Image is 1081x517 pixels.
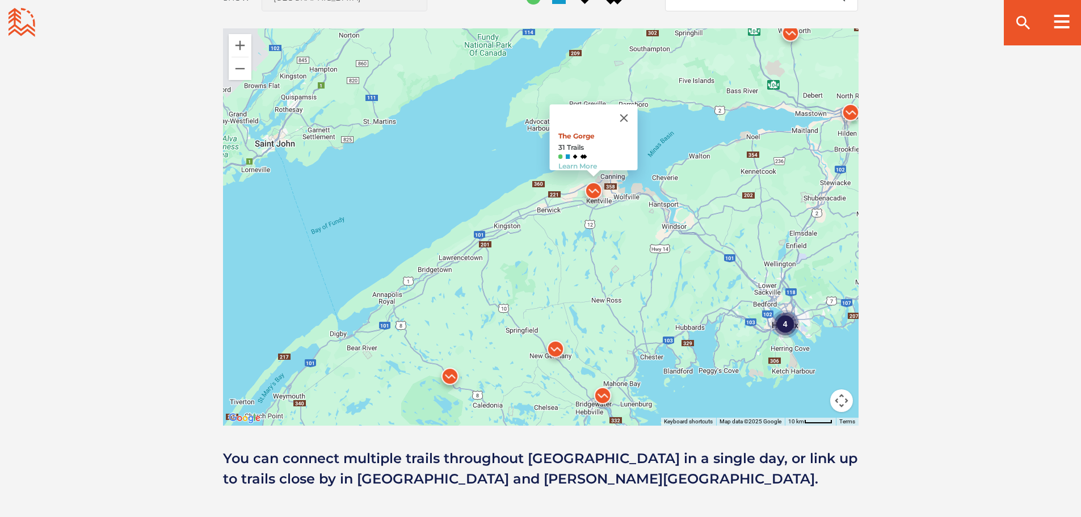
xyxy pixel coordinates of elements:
[229,57,251,80] button: Zoom out
[580,154,587,159] img: Double Black Diamond
[573,154,577,159] img: Black Diamond
[229,34,251,57] button: Zoom in
[830,389,853,412] button: Map camera controls
[558,132,594,140] a: The Gorge
[610,104,637,132] button: Close
[558,154,562,159] img: Green Circle
[565,154,570,159] img: Blue Square
[558,162,596,170] a: Learn More
[720,418,781,424] span: Map data ©2025 Google
[226,411,263,426] img: Google
[788,418,804,424] span: 10 km
[558,143,637,152] strong: 31 Trails
[839,418,855,424] a: Terms (opens in new tab)
[1014,14,1032,32] ion-icon: search
[226,411,263,426] a: Open this area in Google Maps (opens a new window)
[664,418,713,426] button: Keyboard shortcuts
[771,310,799,338] div: 4
[223,448,859,489] p: You can connect multiple trails throughout [GEOGRAPHIC_DATA] in a single day, or link up to trail...
[785,418,836,426] button: Map Scale: 10 km per 46 pixels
